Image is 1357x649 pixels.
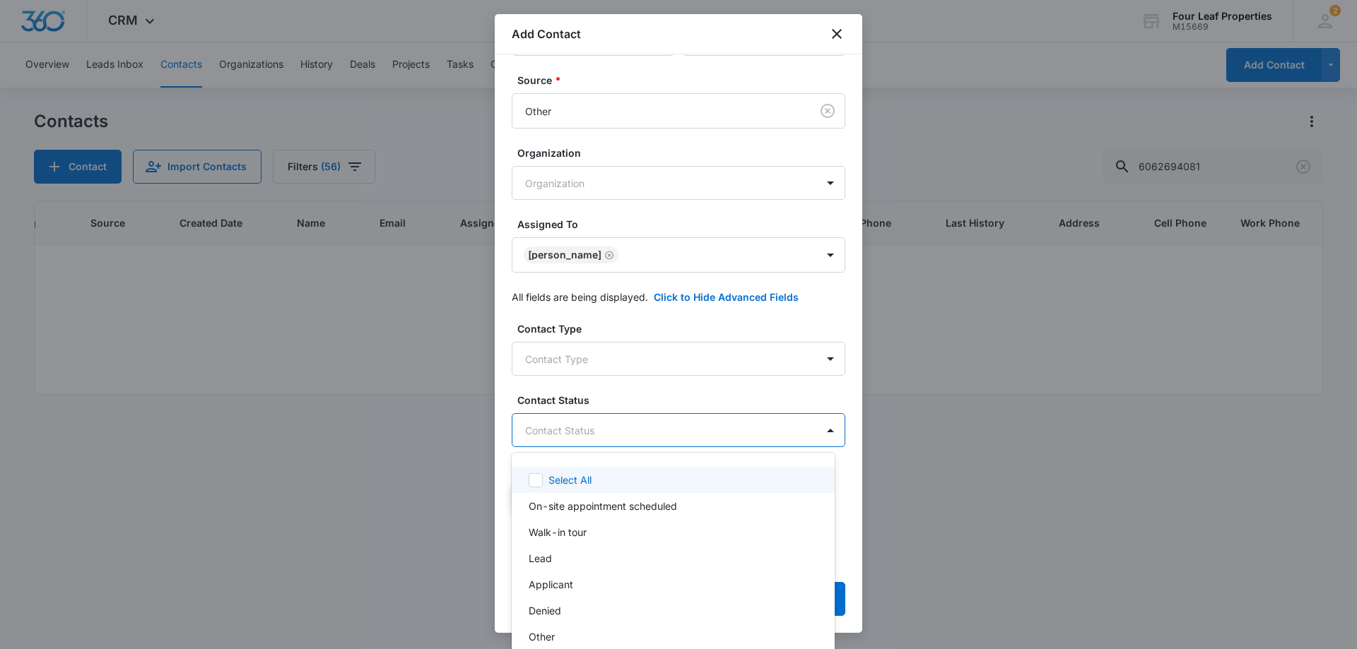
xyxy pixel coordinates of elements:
p: On-site appointment scheduled [529,499,677,513]
p: Walk-in tour [529,525,587,540]
p: Lead [529,551,552,566]
p: Other [529,629,555,644]
p: Denied [529,603,561,618]
p: Applicant [529,577,573,592]
p: Select All [548,472,592,487]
